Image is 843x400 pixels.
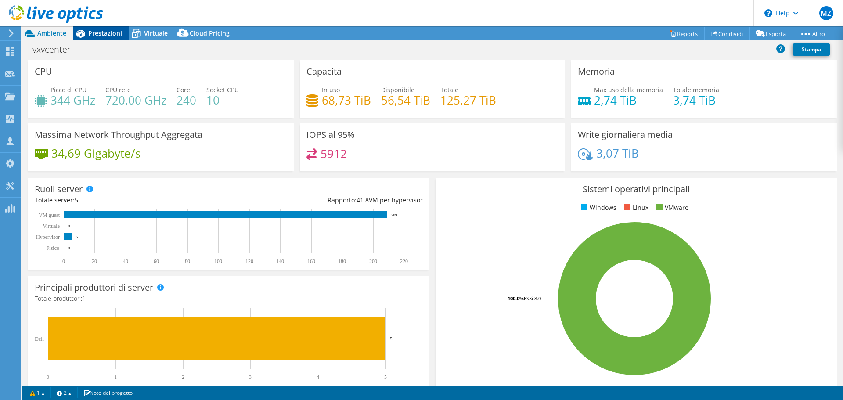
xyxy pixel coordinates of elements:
[276,258,284,264] text: 140
[50,387,78,398] a: 2
[622,203,648,213] li: Linux
[673,86,719,94] span: Totale memoria
[24,387,51,398] a: 1
[400,258,408,264] text: 220
[51,148,140,158] h4: 34,69 Gigabyte/s
[594,86,663,94] span: Max uso della memoria
[47,245,59,251] text: Fisico
[245,258,253,264] text: 120
[369,258,377,264] text: 200
[322,86,340,94] span: In uso
[578,130,673,140] h3: Write giornaliera media
[185,258,190,264] text: 80
[229,195,423,205] div: Rapporto: VM per hypervisor
[123,258,128,264] text: 40
[381,86,414,94] span: Disponibile
[317,374,319,380] text: 4
[749,27,793,40] a: Esporta
[144,29,168,37] span: Virtuale
[35,283,153,292] h3: Principali produttori di server
[654,203,688,213] li: VMware
[154,258,159,264] text: 60
[190,29,230,37] span: Cloud Pricing
[114,374,117,380] text: 1
[68,246,70,250] text: 0
[306,67,342,76] h3: Capacità
[35,294,423,303] h4: Totale produttori:
[177,86,190,94] span: Core
[35,67,52,76] h3: CPU
[440,95,496,105] h4: 125,27 TiB
[39,212,60,218] text: VM guest
[29,45,84,54] h1: vxvcenter
[764,9,772,17] svg: \n
[391,213,397,217] text: 209
[384,374,387,380] text: 5
[338,258,346,264] text: 180
[68,224,70,228] text: 0
[43,223,60,229] text: Virtuale
[62,258,65,264] text: 0
[442,184,830,194] h3: Sistemi operativi principali
[82,294,86,303] span: 1
[75,196,78,204] span: 5
[77,387,139,398] a: Note del progetto
[206,86,239,94] span: Socket CPU
[307,258,315,264] text: 160
[76,235,78,239] text: 5
[35,336,44,342] text: Dell
[594,95,663,105] h4: 2,74 TiB
[88,29,122,37] span: Prestazioni
[37,29,66,37] span: Ambiente
[249,374,252,380] text: 3
[357,196,369,204] span: 41.8
[50,86,86,94] span: Picco di CPU
[50,95,95,105] h4: 344 GHz
[663,27,705,40] a: Reports
[673,95,719,105] h4: 3,74 TiB
[321,149,347,159] h4: 5912
[322,95,371,105] h4: 68,73 TiB
[35,130,202,140] h3: Massima Network Throughput Aggregata
[214,258,222,264] text: 100
[206,95,239,105] h4: 10
[793,27,832,40] a: Altro
[440,86,458,94] span: Totale
[105,95,166,105] h4: 720,00 GHz
[47,374,49,380] text: 0
[35,195,229,205] div: Totale server:
[579,203,616,213] li: Windows
[390,336,393,341] text: 5
[182,374,184,380] text: 2
[36,234,60,240] text: Hypervisor
[704,27,750,40] a: Condividi
[306,130,355,140] h3: IOPS al 95%
[578,67,615,76] h3: Memoria
[92,258,97,264] text: 20
[819,6,833,20] span: MZ
[793,43,830,56] a: Stampa
[381,95,430,105] h4: 56,54 TiB
[524,295,541,302] tspan: ESXi 8.0
[596,148,639,158] h4: 3,07 TiB
[35,184,83,194] h3: Ruoli server
[105,86,131,94] span: CPU rete
[508,295,524,302] tspan: 100.0%
[177,95,196,105] h4: 240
